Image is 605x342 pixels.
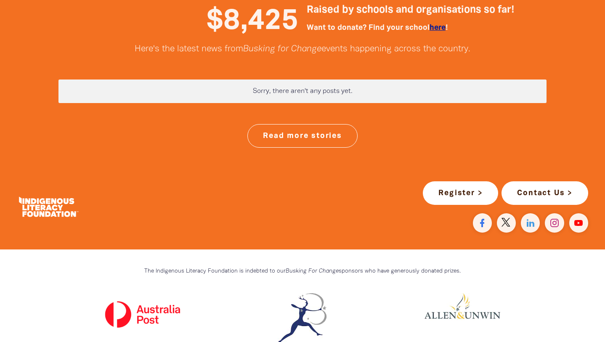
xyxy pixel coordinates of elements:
[207,8,298,34] span: $8,425
[307,5,514,15] span: Raised by schools and organisations so far!
[286,268,339,274] em: Busking For Change
[75,266,530,276] p: The Indigenous Literacy Foundation is indebted to our sponsors who have generously donated prizes.
[247,124,358,148] a: Read more stories
[545,213,564,232] a: Find us on Instagram
[58,44,547,54] p: Here's the latest news from events happening across the country.
[58,80,547,103] div: Sorry, there aren't any posts yet.
[569,213,588,232] a: Find us on YouTube
[430,24,446,31] a: here
[243,45,321,53] em: Busking for Change
[497,213,516,232] a: Find us on Twitter
[307,24,448,31] span: Want to donate? Find your school !
[58,80,547,103] div: Paginated content
[473,213,492,232] a: Visit our facebook page
[423,181,498,205] a: Register >
[521,213,540,232] a: Find us on Linkedin
[502,181,588,205] a: Contact Us >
